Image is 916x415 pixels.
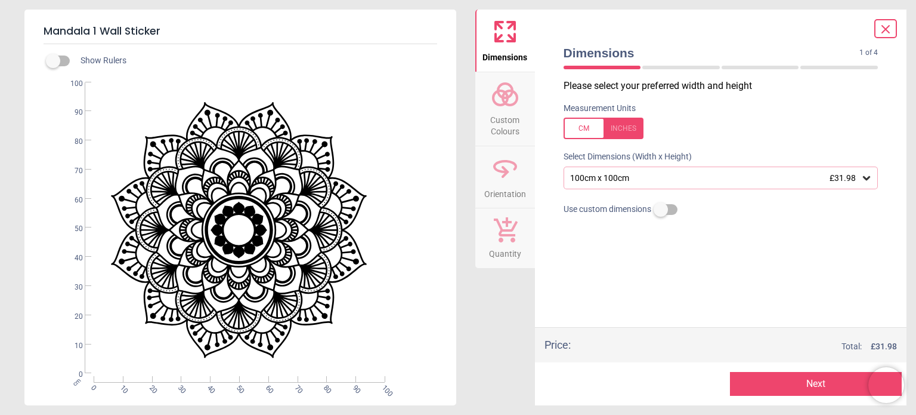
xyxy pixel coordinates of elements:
[569,173,861,183] div: 100cm x 100cm
[60,107,83,118] span: 90
[117,383,125,391] span: 10
[875,342,897,351] span: 31.98
[263,383,271,391] span: 60
[484,183,526,201] span: Orientation
[379,383,387,391] span: 100
[60,79,83,89] span: 100
[475,208,535,268] button: Quantity
[53,54,456,68] div: Show Rulers
[564,103,636,115] label: Measurement Units
[205,383,212,391] span: 40
[589,341,898,353] div: Total:
[60,137,83,147] span: 80
[234,383,242,391] span: 50
[176,383,184,391] span: 30
[564,79,888,93] p: Please select your preferred width and height
[350,383,358,391] span: 90
[60,253,83,263] span: 40
[147,383,154,391] span: 20
[60,370,83,380] span: 0
[60,166,83,176] span: 70
[60,195,83,205] span: 60
[564,44,860,62] span: Dimensions
[60,341,83,351] span: 10
[730,372,902,396] button: Next
[72,377,82,388] span: cm
[871,341,897,353] span: £
[544,337,571,352] div: Price :
[44,19,437,44] h5: Mandala 1 Wall Sticker
[292,383,300,391] span: 70
[489,242,521,260] span: Quantity
[60,282,83,293] span: 30
[564,204,651,216] span: Use custom dimensions
[475,72,535,146] button: Custom Colours
[554,151,692,163] label: Select Dimensions (Width x Height)
[859,48,878,58] span: 1 of 4
[321,383,329,391] span: 80
[868,367,904,403] iframe: Brevo live chat
[482,46,527,64] span: Dimensions
[60,224,83,234] span: 50
[88,383,96,391] span: 0
[475,10,535,72] button: Dimensions
[60,312,83,322] span: 20
[476,109,534,138] span: Custom Colours
[830,173,856,183] span: £31.98
[475,146,535,208] button: Orientation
